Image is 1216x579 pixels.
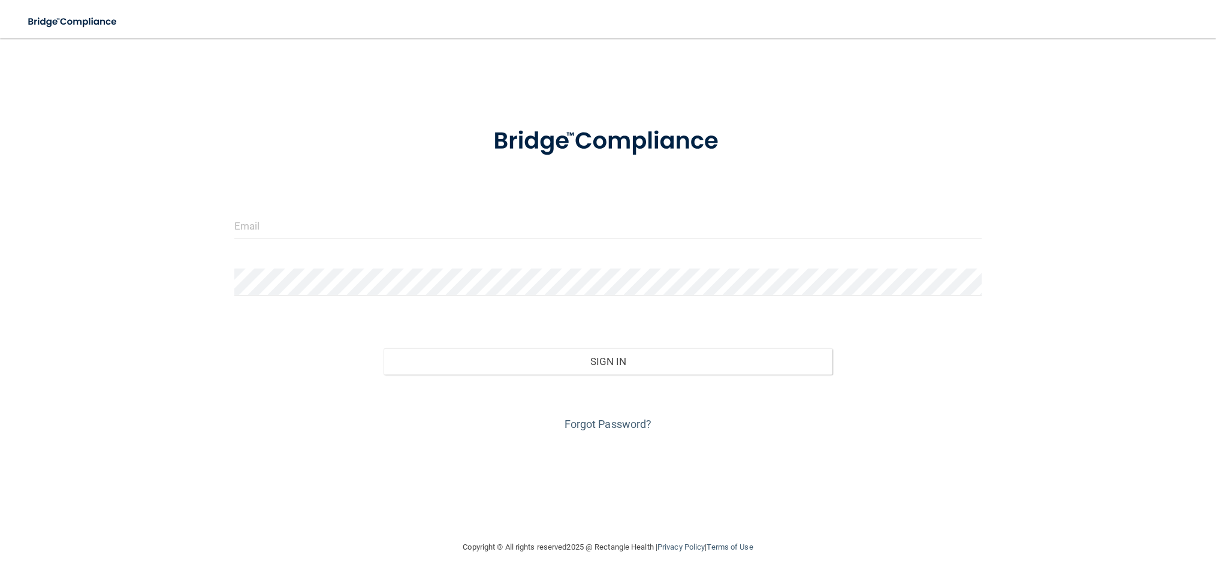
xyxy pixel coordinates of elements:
a: Terms of Use [707,542,753,551]
a: Privacy Policy [657,542,705,551]
input: Email [234,212,982,239]
a: Forgot Password? [565,418,652,430]
img: bridge_compliance_login_screen.278c3ca4.svg [18,10,128,34]
button: Sign In [384,348,832,375]
div: Copyright © All rights reserved 2025 @ Rectangle Health | | [390,528,827,566]
img: bridge_compliance_login_screen.278c3ca4.svg [469,110,748,173]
